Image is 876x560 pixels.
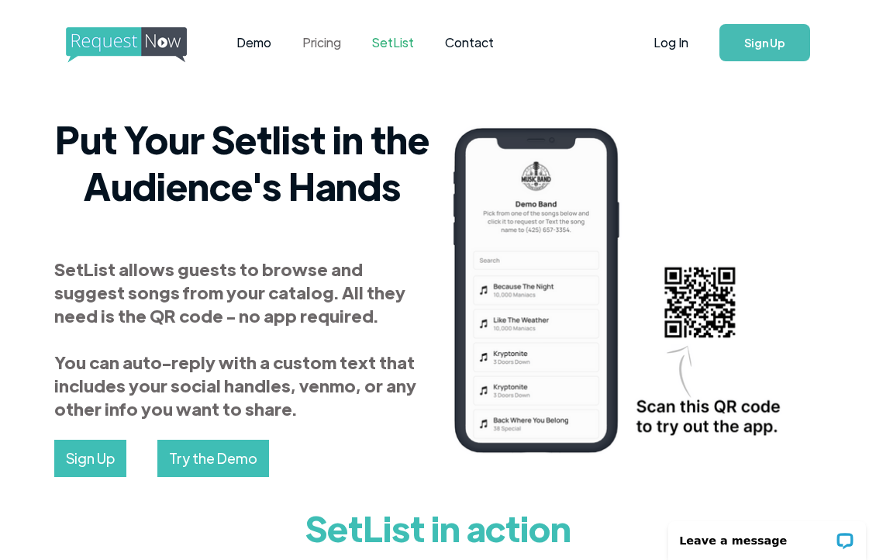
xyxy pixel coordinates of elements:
[357,19,429,67] a: SetList
[658,511,876,560] iframe: LiveChat chat widget
[221,19,287,67] a: Demo
[66,27,182,58] a: home
[54,440,126,477] a: Sign Up
[719,24,810,61] a: Sign Up
[638,16,704,70] a: Log In
[429,19,509,67] a: Contact
[54,258,416,420] strong: SetList allows guests to browse and suggest songs from your catalog. All they need is the QR code...
[157,440,269,477] a: Try the Demo
[287,19,357,67] a: Pricing
[66,27,216,63] img: requestnow logo
[12,496,864,558] h1: SetList in action
[54,116,430,209] h2: Put Your Setlist in the Audience's Hands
